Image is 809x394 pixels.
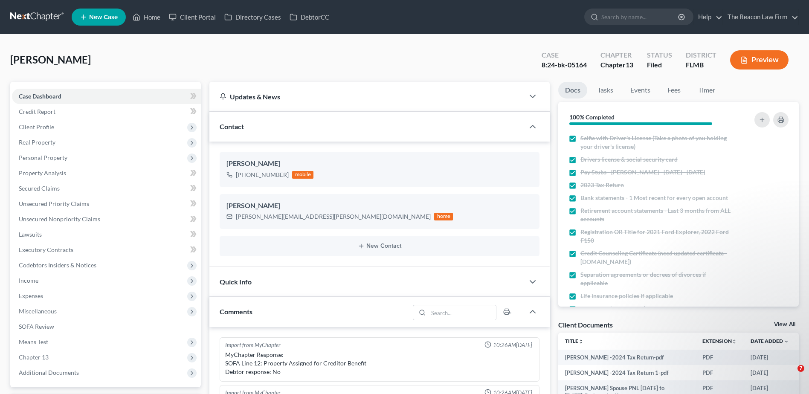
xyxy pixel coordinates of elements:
[128,9,165,25] a: Home
[12,211,201,227] a: Unsecured Nonpriority Claims
[12,104,201,119] a: Credit Report
[580,181,624,189] span: 2023 Tax Return
[236,212,431,221] div: [PERSON_NAME][EMAIL_ADDRESS][PERSON_NAME][DOMAIN_NAME]
[723,9,798,25] a: The Beacon Law Firm
[19,139,55,146] span: Real Property
[19,154,67,161] span: Personal Property
[542,60,587,70] div: 8:24-bk-05164
[12,89,201,104] a: Case Dashboard
[220,92,514,101] div: Updates & News
[580,168,705,177] span: Pay Stubs - [PERSON_NAME] - [DATE] - [DATE]
[285,9,333,25] a: DebtorCC
[578,339,583,344] i: unfold_more
[19,215,100,223] span: Unsecured Nonpriority Claims
[12,227,201,242] a: Lawsuits
[12,242,201,258] a: Executory Contracts
[661,82,688,98] a: Fees
[580,194,728,202] span: Bank statements - 1 Most recent for every open account
[19,169,66,177] span: Property Analysis
[12,181,201,196] a: Secured Claims
[19,277,38,284] span: Income
[220,307,252,316] span: Comments
[226,201,533,211] div: [PERSON_NAME]
[19,231,42,238] span: Lawsuits
[225,341,281,349] div: Import from MyChapter
[558,365,696,380] td: [PERSON_NAME] -2024 Tax Return 1-pdf
[220,122,244,130] span: Contact
[702,338,737,344] a: Extensionunfold_more
[558,350,696,365] td: [PERSON_NAME] -2024 Tax Return-pdf
[226,159,533,169] div: [PERSON_NAME]
[89,14,118,20] span: New Case
[19,338,48,345] span: Means Test
[647,60,672,70] div: Filed
[600,60,633,70] div: Chapter
[434,213,453,220] div: home
[225,351,534,376] div: MyChapter Response: SOFA Line 12: Property Assigned for Creditor Benefit Debtor response: No
[565,338,583,344] a: Titleunfold_more
[19,292,43,299] span: Expenses
[19,200,89,207] span: Unsecured Priority Claims
[12,165,201,181] a: Property Analysis
[493,341,532,349] span: 10:26AM[DATE]
[580,292,673,300] span: Life insurance policies if applicable
[19,108,55,115] span: Credit Report
[623,82,657,98] a: Events
[580,155,678,164] span: Drivers license & social security card
[10,53,91,66] span: [PERSON_NAME]
[797,365,804,372] span: 7
[236,171,289,179] div: [PHONE_NUMBER]
[751,338,789,344] a: Date Added expand_more
[580,249,731,266] span: Credit Counseling Certificate (need updated certificate - [DOMAIN_NAME])
[569,113,615,121] strong: 100% Completed
[19,93,61,100] span: Case Dashboard
[19,123,54,130] span: Client Profile
[19,353,49,361] span: Chapter 13
[580,304,646,313] span: Car Payoff (if applicable)
[601,9,679,25] input: Search by name...
[428,305,496,320] input: Search...
[730,50,789,70] button: Preview
[542,50,587,60] div: Case
[694,9,722,25] a: Help
[12,319,201,334] a: SOFA Review
[744,350,796,365] td: [DATE]
[19,185,60,192] span: Secured Claims
[19,307,57,315] span: Miscellaneous
[220,278,252,286] span: Quick Info
[780,365,800,385] iframe: Intercom live chat
[591,82,620,98] a: Tasks
[19,261,96,269] span: Codebtors Insiders & Notices
[744,365,796,380] td: [DATE]
[220,9,285,25] a: Directory Cases
[784,339,789,344] i: expand_more
[647,50,672,60] div: Status
[19,246,73,253] span: Executory Contracts
[600,50,633,60] div: Chapter
[19,369,79,376] span: Additional Documents
[732,339,737,344] i: unfold_more
[580,134,731,151] span: Selfie with Driver's License (Take a photo of you holding your driver's license)
[626,61,633,69] span: 13
[12,196,201,211] a: Unsecured Priority Claims
[558,82,587,98] a: Docs
[19,323,54,330] span: SOFA Review
[696,350,744,365] td: PDF
[686,60,716,70] div: FLMB
[580,228,731,245] span: Registration OR Title for 2021 Ford Explorer, 2022 Ford F150
[686,50,716,60] div: District
[580,270,731,287] span: Separation agreements or decrees of divorces if applicable
[774,322,795,327] a: View All
[558,320,613,329] div: Client Documents
[226,243,533,249] button: New Contact
[696,365,744,380] td: PDF
[292,171,313,179] div: mobile
[691,82,722,98] a: Timer
[165,9,220,25] a: Client Portal
[580,206,731,223] span: Retirement account statements - Last 3 months from ALL accounts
